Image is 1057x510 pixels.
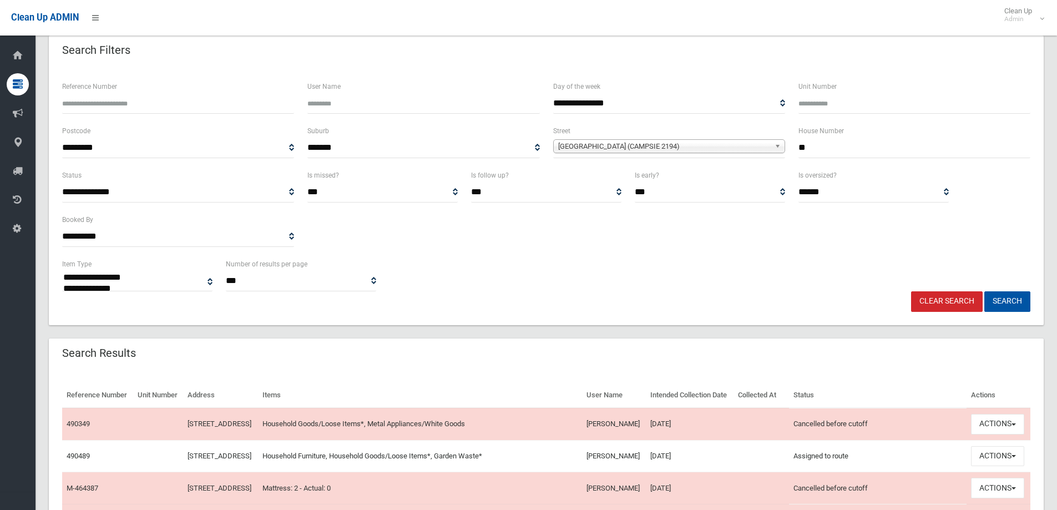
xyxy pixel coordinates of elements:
[582,383,646,408] th: User Name
[558,140,770,153] span: [GEOGRAPHIC_DATA] (CAMPSIE 2194)
[911,291,983,312] a: Clear Search
[67,484,98,492] a: M-464387
[307,125,329,137] label: Suburb
[582,408,646,440] td: [PERSON_NAME]
[67,420,90,428] a: 490349
[62,80,117,93] label: Reference Number
[258,383,582,408] th: Items
[258,472,582,504] td: Mattress: 2 - Actual: 0
[62,258,92,270] label: Item Type
[798,125,844,137] label: House Number
[646,383,734,408] th: Intended Collection Date
[789,383,967,408] th: Status
[188,420,251,428] a: [STREET_ADDRESS]
[798,169,837,181] label: Is oversized?
[183,383,257,408] th: Address
[999,7,1043,23] span: Clean Up
[734,383,789,408] th: Collected At
[789,440,967,472] td: Assigned to route
[971,478,1024,498] button: Actions
[11,12,79,23] span: Clean Up ADMIN
[635,169,659,181] label: Is early?
[226,258,307,270] label: Number of results per page
[967,383,1030,408] th: Actions
[307,169,339,181] label: Is missed?
[646,440,734,472] td: [DATE]
[49,342,149,364] header: Search Results
[67,452,90,460] a: 490489
[798,80,837,93] label: Unit Number
[646,472,734,504] td: [DATE]
[133,383,183,408] th: Unit Number
[971,446,1024,467] button: Actions
[188,452,251,460] a: [STREET_ADDRESS]
[62,169,82,181] label: Status
[971,414,1024,435] button: Actions
[62,214,93,226] label: Booked By
[307,80,341,93] label: User Name
[582,472,646,504] td: [PERSON_NAME]
[553,80,600,93] label: Day of the week
[582,440,646,472] td: [PERSON_NAME]
[984,291,1030,312] button: Search
[471,169,509,181] label: Is follow up?
[789,472,967,504] td: Cancelled before cutoff
[553,125,570,137] label: Street
[49,39,144,61] header: Search Filters
[646,408,734,440] td: [DATE]
[258,408,582,440] td: Household Goods/Loose Items*, Metal Appliances/White Goods
[1004,15,1032,23] small: Admin
[62,125,90,137] label: Postcode
[789,408,967,440] td: Cancelled before cutoff
[62,383,133,408] th: Reference Number
[188,484,251,492] a: [STREET_ADDRESS]
[258,440,582,472] td: Household Furniture, Household Goods/Loose Items*, Garden Waste*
